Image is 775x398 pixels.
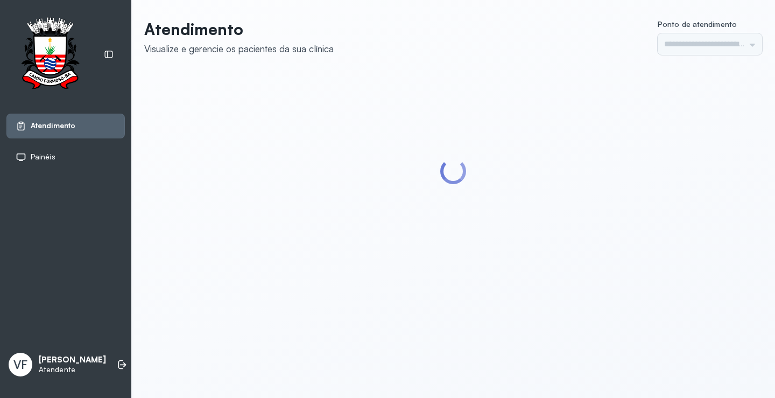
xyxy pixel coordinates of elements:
[144,43,334,54] div: Visualize e gerencie os pacientes da sua clínica
[144,19,334,39] p: Atendimento
[31,152,55,162] span: Painéis
[658,19,737,29] span: Ponto de atendimento
[39,355,106,365] p: [PERSON_NAME]
[39,365,106,374] p: Atendente
[31,121,75,130] span: Atendimento
[11,17,89,92] img: Logotipo do estabelecimento
[16,121,116,131] a: Atendimento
